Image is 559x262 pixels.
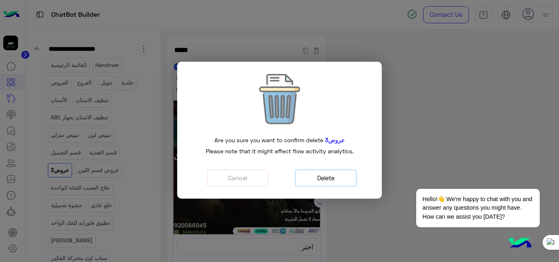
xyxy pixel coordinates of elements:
[206,148,354,155] span: Please note that it might affect flow activity analytics.
[416,189,539,227] span: Hello!👋 We're happy to chat with you and answer any questions you might have. How can we assist y...
[214,136,323,144] span: Are you sure you want to confirm delete
[295,170,356,186] button: Delete
[506,229,534,258] img: hulul-logo.png
[325,136,345,144] span: عروض3
[207,170,268,186] button: Cancel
